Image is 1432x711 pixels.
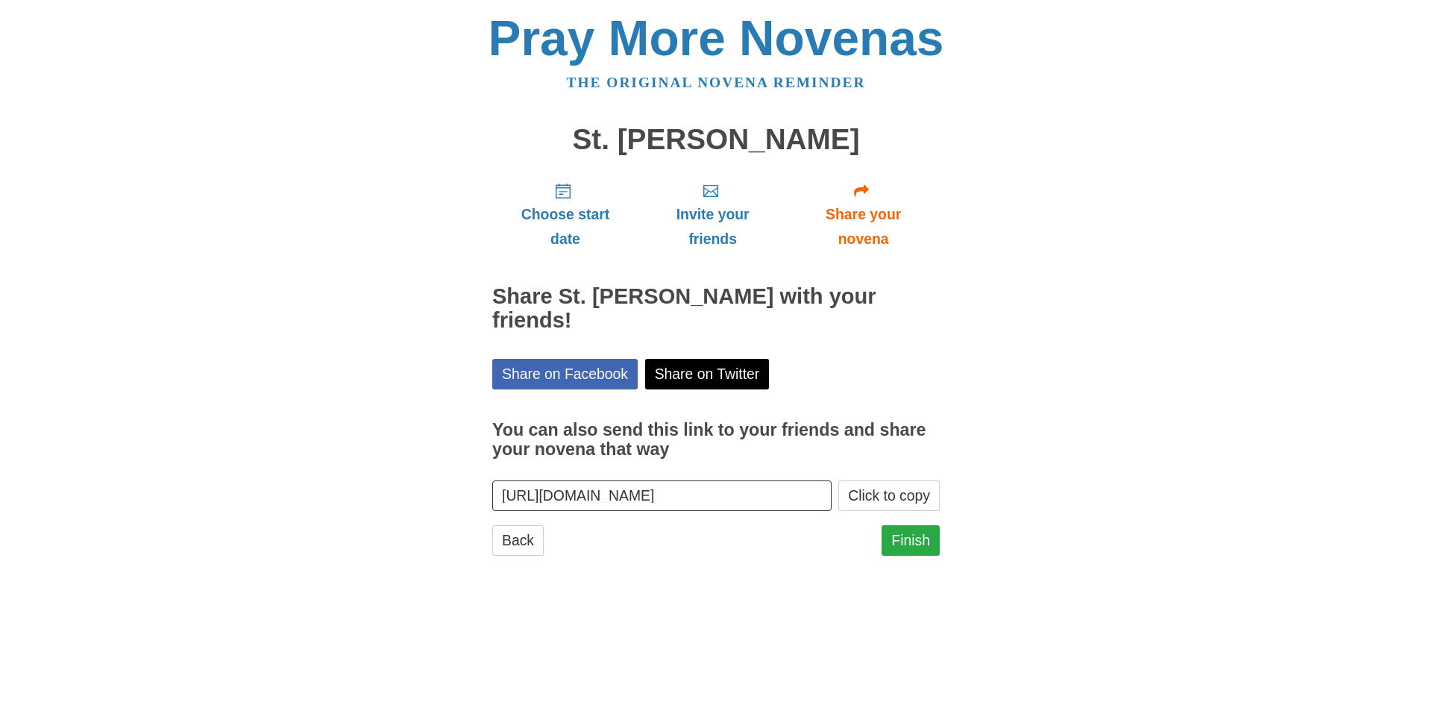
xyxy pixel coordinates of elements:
a: Invite your friends [638,170,787,259]
a: The original novena reminder [567,75,866,90]
button: Click to copy [838,480,940,511]
a: Pray More Novenas [489,10,944,66]
a: Finish [882,525,940,556]
span: Choose start date [507,202,624,251]
h3: You can also send this link to your friends and share your novena that way [492,421,940,459]
a: Choose start date [492,170,638,259]
a: Share on Twitter [645,359,770,389]
h1: St. [PERSON_NAME] [492,124,940,156]
h2: Share St. [PERSON_NAME] with your friends! [492,285,940,333]
a: Share your novena [787,170,940,259]
a: Back [492,525,544,556]
a: Share on Facebook [492,359,638,389]
span: Share your novena [802,202,925,251]
span: Invite your friends [653,202,772,251]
